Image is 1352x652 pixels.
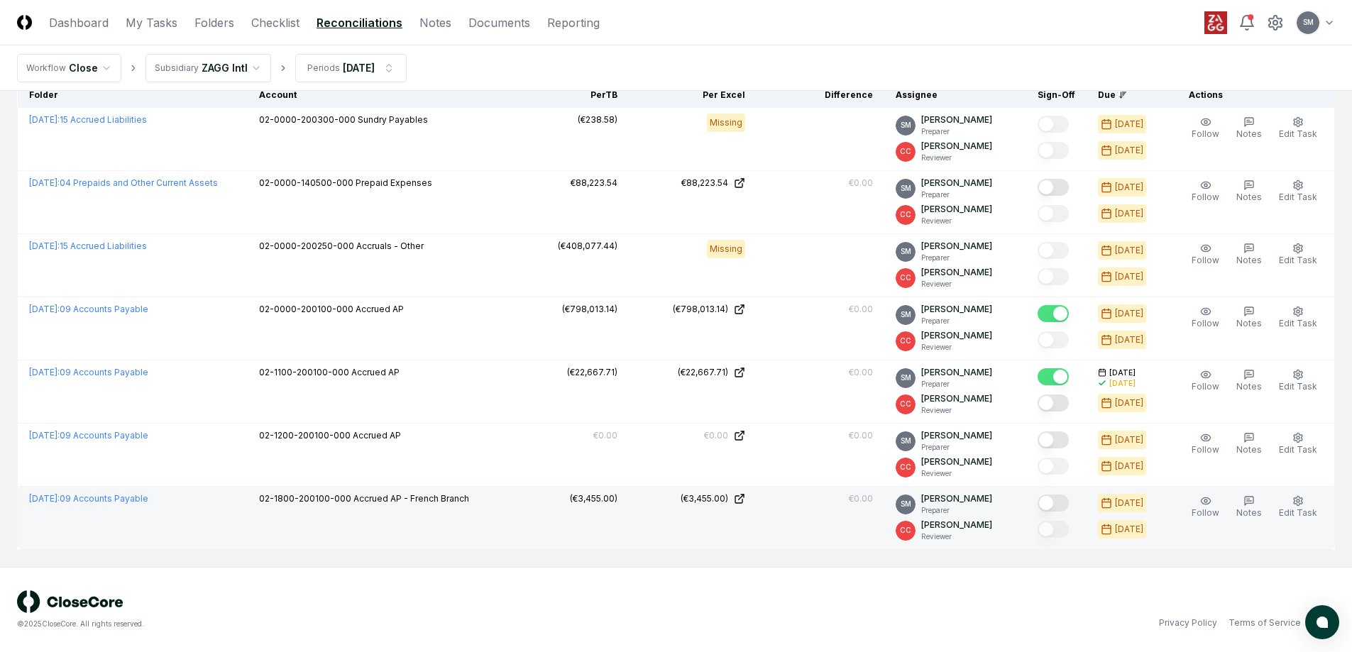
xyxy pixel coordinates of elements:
span: Accrued AP [351,367,400,377]
button: Periods[DATE] [295,54,407,82]
a: Notes [419,14,451,31]
p: [PERSON_NAME] [921,455,992,468]
span: Follow [1192,255,1219,265]
a: [DATE]:09 Accounts Payable [29,304,148,314]
span: Notes [1236,128,1262,139]
div: [DATE] [1115,397,1143,409]
div: Periods [307,62,340,74]
a: Dashboard [49,14,109,31]
a: Terms of Service [1229,617,1301,629]
span: Follow [1192,318,1219,328]
span: [DATE] : [29,367,60,377]
span: Notes [1236,444,1262,455]
a: [DATE]:15 Accrued Liabilities [29,241,147,251]
button: Mark complete [1038,458,1069,475]
span: Notes [1236,192,1262,202]
span: Notes [1236,318,1262,328]
p: Reviewer [921,279,992,289]
span: Follow [1192,381,1219,392]
a: My Tasks [126,14,177,31]
span: 02-0000-200100-000 [259,304,353,314]
span: [DATE] : [29,241,60,251]
button: Notes [1233,429,1265,459]
span: 02-0000-200300-000 [259,114,356,125]
button: Mark complete [1038,331,1069,348]
a: (€3,455.00) [640,492,745,505]
div: €0.00 [849,177,873,189]
button: Follow [1189,240,1222,270]
p: Reviewer [921,405,992,416]
div: [DATE] [1115,523,1143,536]
span: Follow [1192,128,1219,139]
span: SM [901,436,911,446]
span: SM [901,309,911,320]
span: Edit Task [1279,128,1317,139]
div: (€798,013.14) [562,303,617,316]
span: CC [900,462,911,473]
span: Edit Task [1279,507,1317,518]
span: 02-0000-140500-000 [259,177,353,188]
p: [PERSON_NAME] [921,177,992,189]
button: Notes [1233,303,1265,333]
button: Notes [1233,240,1265,270]
button: Follow [1189,429,1222,459]
button: Follow [1189,303,1222,333]
span: [DATE] : [29,177,60,188]
p: [PERSON_NAME] [921,492,992,505]
a: Documents [468,14,530,31]
span: 02-1100-200100-000 [259,367,349,377]
a: [DATE]:04 Prepaids and Other Current Assets [29,177,218,188]
span: CC [900,336,911,346]
span: Edit Task [1279,318,1317,328]
p: Reviewer [921,468,992,479]
button: Follow [1189,177,1222,206]
p: Preparer [921,189,992,200]
a: [DATE]:15 Accrued Liabilities [29,114,147,125]
button: Edit Task [1276,366,1320,396]
span: Accruals - Other [356,241,424,251]
a: [DATE]:09 Accounts Payable [29,493,148,504]
button: Edit Task [1276,240,1320,270]
span: CC [900,209,911,220]
span: SM [901,246,911,257]
div: [DATE] [1115,270,1143,283]
div: Actions [1177,89,1324,101]
button: Edit Task [1276,429,1320,459]
div: (€238.58) [578,114,617,126]
button: Notes [1233,177,1265,206]
p: [PERSON_NAME] [921,114,992,126]
button: Mark complete [1038,116,1069,133]
span: [DATE] : [29,493,60,504]
p: [PERSON_NAME] [921,429,992,442]
a: Folders [194,14,234,31]
div: [DATE] [1115,144,1143,157]
span: Edit Task [1279,192,1317,202]
div: [DATE] [1115,118,1143,131]
p: [PERSON_NAME] [921,519,992,531]
p: Reviewer [921,216,992,226]
button: Follow [1189,492,1222,522]
button: Mark complete [1038,242,1069,259]
a: Checklist [251,14,299,31]
div: Due [1098,89,1155,101]
p: Preparer [921,442,992,453]
p: [PERSON_NAME] [921,303,992,316]
div: €0.00 [593,429,617,442]
nav: breadcrumb [17,54,407,82]
span: Notes [1236,381,1262,392]
span: 02-1200-200100-000 [259,430,351,441]
th: Difference [757,83,884,108]
div: (€22,667.71) [567,366,617,379]
button: Edit Task [1276,492,1320,522]
a: (€22,667.71) [640,366,745,379]
p: Preparer [921,505,992,516]
p: Reviewer [921,153,992,163]
th: Assignee [884,83,1026,108]
span: 02-1800-200100-000 [259,493,351,504]
button: SM [1295,10,1321,35]
div: [DATE] [343,60,375,75]
p: [PERSON_NAME] [921,203,992,216]
span: Sundry Payables [358,114,428,125]
div: €88,223.54 [571,177,617,189]
th: Sign-Off [1026,83,1087,108]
